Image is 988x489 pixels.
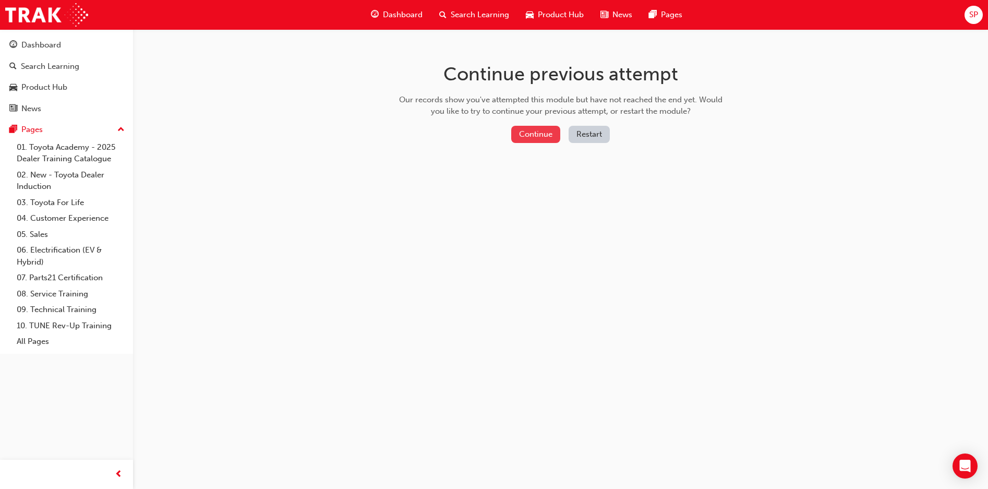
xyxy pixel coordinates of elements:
span: Search Learning [451,9,509,21]
button: Pages [4,120,129,139]
a: pages-iconPages [641,4,691,26]
a: 06. Electrification (EV & Hybrid) [13,242,129,270]
button: DashboardSearch LearningProduct HubNews [4,33,129,120]
span: pages-icon [649,8,657,21]
div: Pages [21,124,43,136]
a: 02. New - Toyota Dealer Induction [13,167,129,195]
a: 07. Parts21 Certification [13,270,129,286]
button: SP [965,6,983,24]
a: Product Hub [4,78,129,97]
span: guage-icon [371,8,379,21]
div: Open Intercom Messenger [953,454,978,479]
button: Continue [511,126,560,143]
span: Pages [661,9,682,21]
span: prev-icon [115,468,123,481]
span: SP [969,9,978,21]
span: pages-icon [9,125,17,135]
span: news-icon [600,8,608,21]
a: Dashboard [4,35,129,55]
span: news-icon [9,104,17,114]
span: Dashboard [383,9,423,21]
div: Product Hub [21,81,67,93]
div: Dashboard [21,39,61,51]
span: Product Hub [538,9,584,21]
div: News [21,103,41,115]
span: car-icon [526,8,534,21]
span: guage-icon [9,41,17,50]
a: 10. TUNE Rev-Up Training [13,318,129,334]
div: Search Learning [21,61,79,73]
div: Our records show you've attempted this module but have not reached the end yet. Would you like to... [395,94,726,117]
a: guage-iconDashboard [363,4,431,26]
a: car-iconProduct Hub [517,4,592,26]
a: 04. Customer Experience [13,210,129,226]
span: News [612,9,632,21]
a: News [4,99,129,118]
a: Search Learning [4,57,129,76]
span: car-icon [9,83,17,92]
a: 01. Toyota Academy - 2025 Dealer Training Catalogue [13,139,129,167]
a: 05. Sales [13,226,129,243]
button: Restart [569,126,610,143]
a: 08. Service Training [13,286,129,302]
a: search-iconSearch Learning [431,4,517,26]
a: All Pages [13,333,129,350]
span: search-icon [439,8,447,21]
img: Trak [5,3,88,27]
span: search-icon [9,62,17,71]
h1: Continue previous attempt [395,63,726,86]
a: 09. Technical Training [13,302,129,318]
a: 03. Toyota For Life [13,195,129,211]
span: up-icon [117,123,125,137]
a: news-iconNews [592,4,641,26]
